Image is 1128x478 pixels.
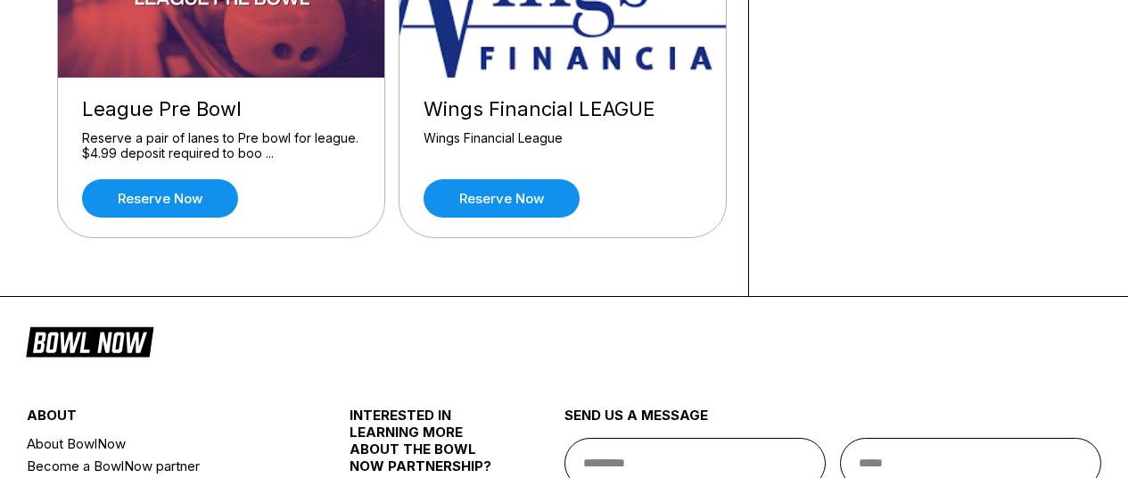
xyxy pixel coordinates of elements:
div: Wings Financial League [424,130,702,161]
a: About BowlNow [27,433,295,455]
a: Reserve now [424,179,580,218]
div: League Pre Bowl [82,97,360,121]
a: Reserve now [82,179,238,218]
div: Reserve a pair of lanes to Pre bowl for league. $4.99 deposit required to boo ... [82,130,360,161]
a: Become a BowlNow partner [27,455,295,477]
div: Wings Financial LEAGUE [424,97,702,121]
div: about [27,407,295,433]
div: send us a message [564,407,1102,438]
